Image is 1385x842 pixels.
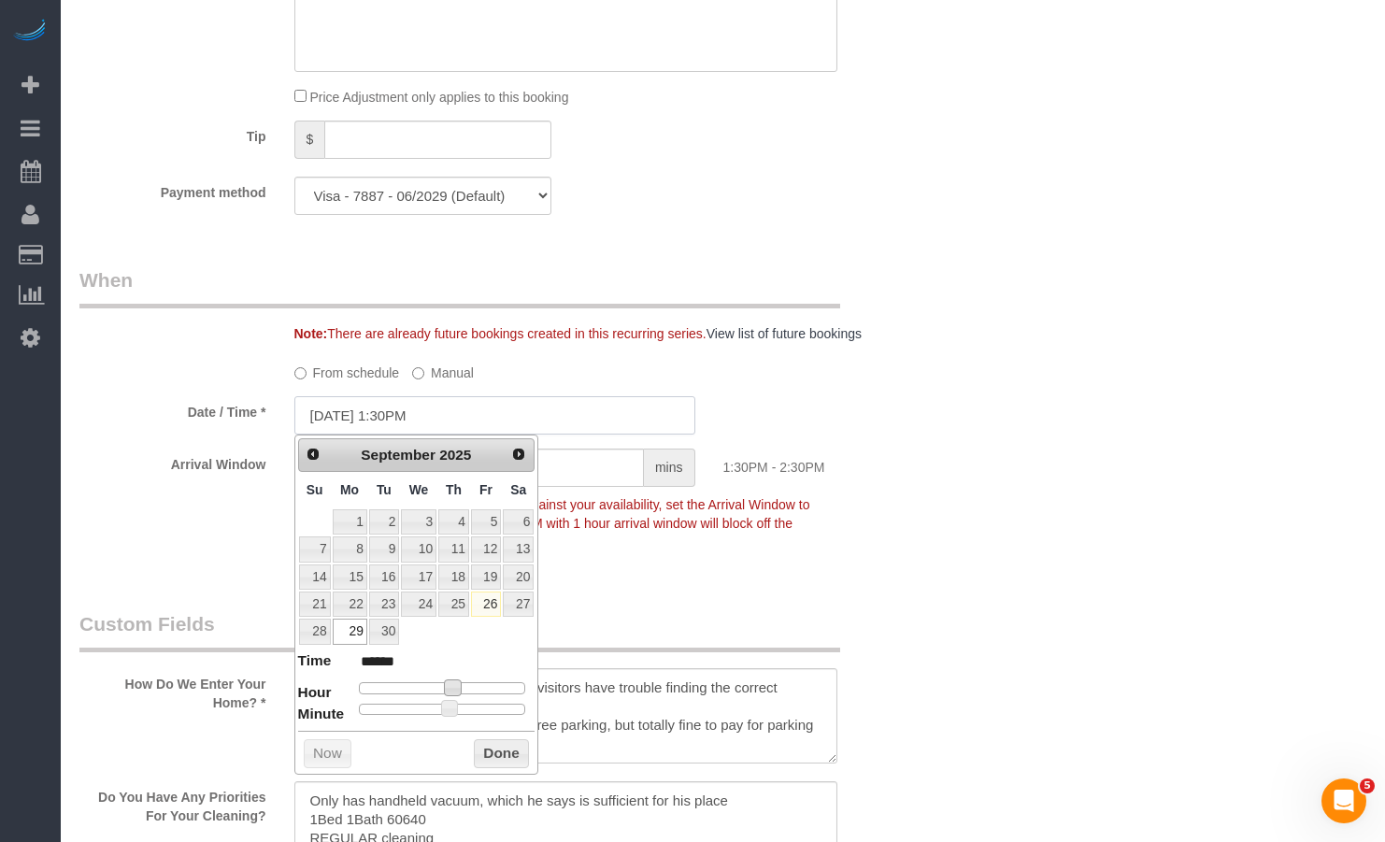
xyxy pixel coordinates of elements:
[333,592,367,617] a: 22
[709,449,924,477] div: 1:30PM - 2:30PM
[333,619,367,644] a: 29
[401,509,436,535] a: 3
[361,447,435,463] span: September
[11,19,49,45] img: Automaid Logo
[294,497,810,549] span: To make this booking count against your availability, set the Arrival Window to match a spot on y...
[280,324,924,343] div: There are already future bookings created in this recurring series.
[299,592,331,617] a: 21
[294,326,328,341] strong: Note:
[65,449,280,474] label: Arrival Window
[471,564,501,590] a: 19
[369,536,399,562] a: 9
[471,592,501,617] a: 26
[511,447,526,462] span: Next
[306,447,321,462] span: Prev
[439,447,471,463] span: 2025
[65,668,280,712] label: How Do We Enter Your Home? *
[299,564,331,590] a: 14
[479,482,493,497] span: Friday
[707,326,862,341] a: View list of future bookings
[438,592,469,617] a: 25
[294,121,325,159] span: $
[299,619,331,644] a: 28
[65,177,280,202] label: Payment method
[1360,778,1375,793] span: 5
[438,509,469,535] a: 4
[79,266,840,308] legend: When
[369,592,399,617] a: 23
[299,536,331,562] a: 7
[294,357,400,382] label: From schedule
[377,482,392,497] span: Tuesday
[438,536,469,562] a: 11
[369,509,399,535] a: 2
[412,367,424,379] input: Manual
[307,482,323,497] span: Sunday
[309,90,568,105] span: Price Adjustment only applies to this booking
[333,509,367,535] a: 1
[298,704,345,727] dt: Minute
[304,739,351,769] button: Now
[301,441,327,467] a: Prev
[503,592,534,617] a: 27
[298,650,332,674] dt: Time
[503,564,534,590] a: 20
[294,367,307,379] input: From schedule
[644,449,695,487] span: mins
[412,357,474,382] label: Manual
[438,564,469,590] a: 18
[333,536,367,562] a: 8
[1321,778,1366,823] iframe: Intercom live chat
[401,536,436,562] a: 10
[446,482,462,497] span: Thursday
[369,564,399,590] a: 16
[340,482,359,497] span: Monday
[369,619,399,644] a: 30
[65,121,280,146] label: Tip
[474,739,529,769] button: Done
[79,610,840,652] legend: Custom Fields
[471,536,501,562] a: 12
[503,536,534,562] a: 13
[507,441,533,467] a: Next
[409,482,429,497] span: Wednesday
[65,396,280,421] label: Date / Time *
[401,592,436,617] a: 24
[294,396,695,435] input: MM/DD/YYYY HH:MM
[471,509,501,535] a: 5
[65,781,280,825] label: Do You Have Any Priorities For Your Cleaning?
[298,682,332,706] dt: Hour
[503,509,534,535] a: 6
[401,564,436,590] a: 17
[333,564,367,590] a: 15
[510,482,526,497] span: Saturday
